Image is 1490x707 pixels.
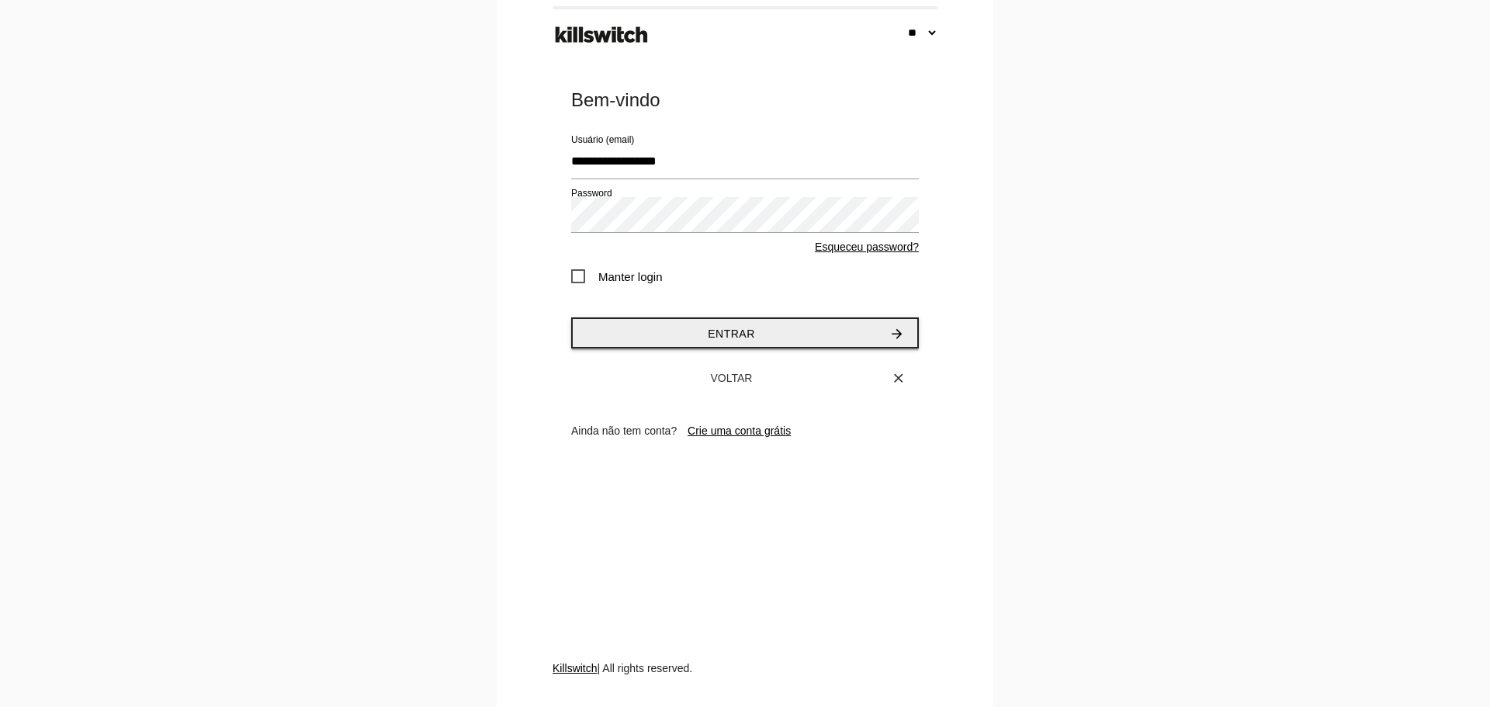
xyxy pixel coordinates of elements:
[815,241,919,253] a: Esqueceu password?
[571,186,612,200] label: Password
[711,372,753,384] span: Voltar
[708,328,755,340] span: Entrar
[571,317,919,348] button: Entrararrow_forward
[571,133,634,147] label: Usuário (email)
[889,319,905,348] i: arrow_forward
[552,21,651,49] img: ks-logo-black-footer.png
[688,425,791,437] a: Crie uma conta grátis
[571,425,677,437] span: Ainda não tem conta?
[571,88,919,113] div: Bem-vindo
[553,662,598,674] a: Killswitch
[891,364,906,392] i: close
[571,267,663,286] span: Manter login
[553,660,937,707] div: | All rights reserved.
